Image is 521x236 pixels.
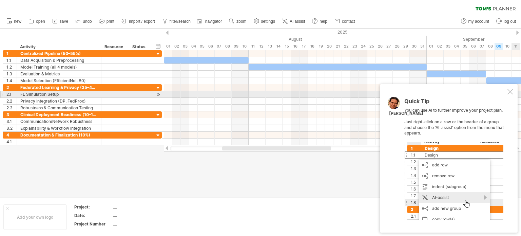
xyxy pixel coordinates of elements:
[20,57,98,63] div: Data Acquisition & Preprocessing
[14,19,21,24] span: new
[205,19,222,24] span: navigator
[20,43,97,50] div: Activity
[404,98,506,108] div: Quick Tip
[310,17,329,26] a: help
[389,111,423,116] div: [PERSON_NAME]
[427,43,435,50] div: Monday, 1 September 2025
[418,43,427,50] div: Sunday, 31 August 2025
[20,50,98,57] div: Centralized Pipeline (50–55%)
[223,43,232,50] div: Friday, 8 August 2025
[444,43,452,50] div: Wednesday, 3 September 2025
[333,17,357,26] a: contact
[160,17,193,26] a: filter/search
[6,105,17,111] div: 2.3
[232,43,240,50] div: Saturday, 9 August 2025
[384,43,393,50] div: Wednesday, 27 August 2025
[6,77,17,84] div: 1.4
[6,57,17,63] div: 1.1
[495,43,503,50] div: Tuesday, 9 September 2025
[6,91,17,97] div: 2.1
[469,43,478,50] div: Saturday, 6 September 2025
[6,111,17,118] div: 3
[189,43,198,50] div: Monday, 4 August 2025
[410,43,418,50] div: Saturday, 30 August 2025
[503,43,512,50] div: Wednesday, 10 September 2025
[20,71,98,77] div: Evaluation & Metrics
[257,43,266,50] div: Tuesday, 12 August 2025
[512,43,520,50] div: Thursday, 11 September 2025
[252,17,277,26] a: settings
[60,19,68,24] span: save
[74,17,94,26] a: undo
[172,43,181,50] div: Saturday, 2 August 2025
[20,132,98,138] div: Documentation & Finalization (10%)
[459,17,491,26] a: my account
[308,43,316,50] div: Monday, 18 August 2025
[170,19,191,24] span: filter/search
[206,43,215,50] div: Wednesday, 6 August 2025
[3,204,67,230] div: Add your own logo
[6,71,17,77] div: 1.3
[51,17,70,26] a: save
[486,43,495,50] div: Monday, 8 September 2025
[20,98,98,104] div: Privacy Integration (DP, FedProx)
[164,43,172,50] div: Friday, 1 August 2025
[401,43,410,50] div: Friday, 29 August 2025
[20,84,98,91] div: Federated Learning & Privacy (35–40%)
[5,17,23,26] a: new
[461,43,469,50] div: Friday, 5 September 2025
[83,19,92,24] span: undo
[181,43,189,50] div: Sunday, 3 August 2025
[113,213,170,218] div: ....
[113,204,170,210] div: ....
[132,43,147,50] div: Status
[290,19,305,24] span: AI assist
[120,17,157,26] a: import / export
[227,17,248,26] a: zoom
[249,43,257,50] div: Monday, 11 August 2025
[74,221,112,227] div: Project Number
[6,132,17,138] div: 4
[261,19,275,24] span: settings
[342,19,355,24] span: contact
[266,43,274,50] div: Wednesday, 13 August 2025
[20,77,98,84] div: Model Selection (EfficientNet-B0)
[504,19,516,24] span: log out
[435,43,444,50] div: Tuesday, 2 September 2025
[6,98,17,104] div: 2.2
[196,17,224,26] a: navigator
[350,43,359,50] div: Saturday, 23 August 2025
[404,98,506,220] div: You can use AI to further improve your project plan. Just right-click on a row or the header of a...
[74,204,112,210] div: Project:
[320,19,327,24] span: help
[283,43,291,50] div: Friday, 15 August 2025
[342,43,350,50] div: Friday, 22 August 2025
[376,43,384,50] div: Tuesday, 26 August 2025
[107,19,114,24] span: print
[6,84,17,91] div: 2
[281,17,307,26] a: AI assist
[359,43,367,50] div: Sunday, 24 August 2025
[27,17,47,26] a: open
[478,43,486,50] div: Sunday, 7 September 2025
[291,43,300,50] div: Saturday, 16 August 2025
[325,43,333,50] div: Wednesday, 20 August 2025
[113,221,170,227] div: ....
[452,43,461,50] div: Thursday, 4 September 2025
[155,91,161,98] div: scroll to activity
[20,64,98,70] div: Model Training (all 4 models)
[6,118,17,125] div: 3.1
[6,64,17,70] div: 1.2
[20,111,98,118] div: Clinical Deployment Readiness (10–15%)
[6,139,17,145] div: 4.1
[300,43,308,50] div: Sunday, 17 August 2025
[129,19,155,24] span: import / export
[164,36,427,43] div: August 2025
[468,19,489,24] span: my account
[236,19,246,24] span: zoom
[20,118,98,125] div: Communication/Network Robustness
[367,43,376,50] div: Monday, 25 August 2025
[104,43,125,50] div: Resource
[495,17,518,26] a: log out
[6,50,17,57] div: 1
